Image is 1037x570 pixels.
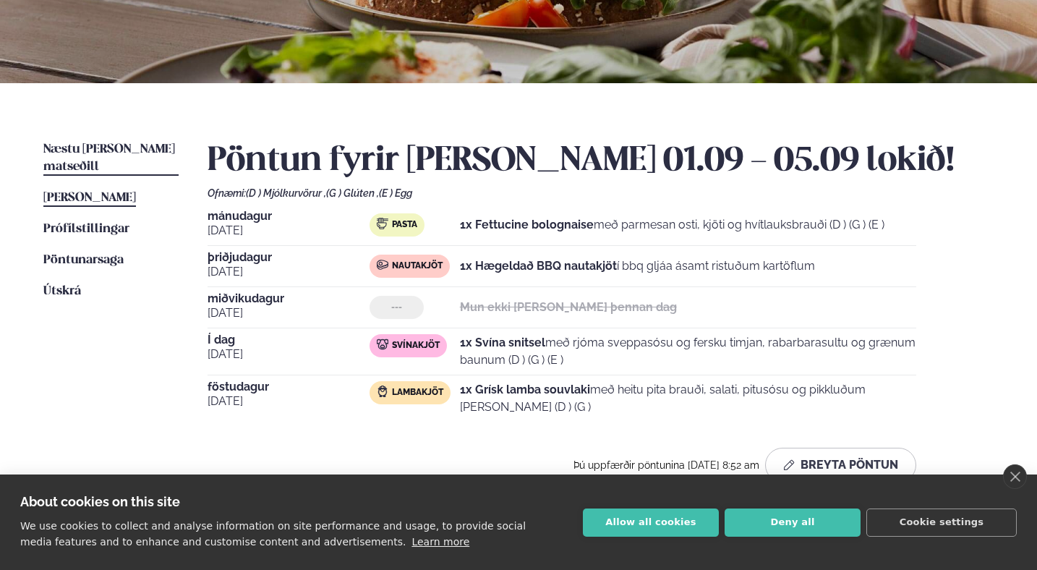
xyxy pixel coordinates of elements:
a: Pöntunarsaga [43,252,124,269]
span: --- [391,302,402,313]
span: Prófílstillingar [43,223,129,235]
img: pasta.svg [377,218,388,229]
p: í bbq gljáa ásamt ristuðum kartöflum [460,258,815,275]
span: Lambakjöt [392,387,443,399]
span: (E ) Egg [379,187,412,199]
span: Nautakjöt [392,260,443,272]
a: Næstu [PERSON_NAME] matseðill [43,141,179,176]
button: Cookie settings [866,509,1017,537]
strong: 1x Hægeldað BBQ nautakjöt [460,259,617,273]
span: Svínakjöt [392,340,440,352]
button: Deny all [725,509,861,537]
div: Ofnæmi: [208,187,994,199]
span: [DATE] [208,222,370,239]
p: We use cookies to collect and analyse information on site performance and usage, to provide socia... [20,520,526,548]
span: Pöntunarsaga [43,254,124,266]
img: beef.svg [377,259,388,271]
span: Þú uppfærðir pöntunina [DATE] 8:52 am [573,459,759,471]
img: Lamb.svg [377,386,388,397]
span: Í dag [208,334,370,346]
span: (G ) Glúten , [326,187,379,199]
span: [DATE] [208,393,370,410]
strong: Mun ekki [PERSON_NAME] þennan dag [460,300,677,314]
span: Pasta [392,219,417,231]
strong: About cookies on this site [20,494,180,509]
span: miðvikudagur [208,293,370,305]
span: [DATE] [208,263,370,281]
p: með rjóma sveppasósu og fersku timjan, rabarbarasultu og grænum baunum (D ) (G ) (E ) [460,334,916,369]
span: þriðjudagur [208,252,370,263]
a: Útskrá [43,283,81,300]
span: [DATE] [208,346,370,363]
span: Útskrá [43,285,81,297]
span: Næstu [PERSON_NAME] matseðill [43,143,175,173]
span: föstudagur [208,381,370,393]
strong: 1x Fettucine bolognaise [460,218,594,231]
span: (D ) Mjólkurvörur , [246,187,326,199]
h2: Pöntun fyrir [PERSON_NAME] 01.09 - 05.09 lokið! [208,141,994,182]
a: close [1003,464,1027,489]
a: [PERSON_NAME] [43,190,136,207]
p: með heitu pita brauði, salati, pitusósu og pikkluðum [PERSON_NAME] (D ) (G ) [460,381,916,416]
img: pork.svg [377,339,388,350]
a: Prófílstillingar [43,221,129,238]
span: [PERSON_NAME] [43,192,136,204]
a: Learn more [411,536,469,548]
strong: 1x Grísk lamba souvlaki [460,383,590,396]
span: mánudagur [208,210,370,222]
button: Allow all cookies [583,509,719,537]
p: með parmesan osti, kjöti og hvítlauksbrauði (D ) (G ) (E ) [460,216,884,234]
strong: 1x Svína snitsel [460,336,545,349]
button: Breyta Pöntun [765,448,916,482]
span: [DATE] [208,305,370,322]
